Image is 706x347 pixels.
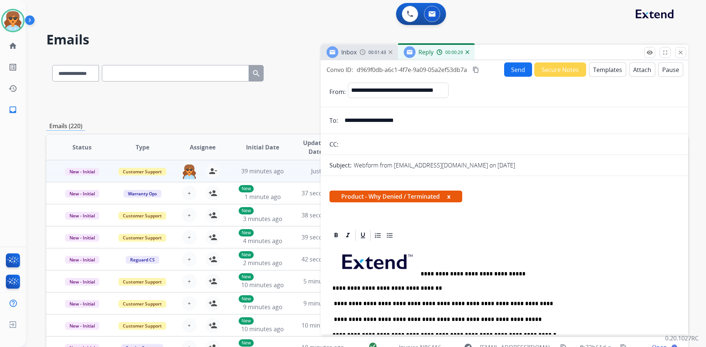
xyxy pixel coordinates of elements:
span: Inbox [341,48,357,56]
div: Bold [331,230,342,241]
button: + [182,274,197,289]
div: Underline [357,230,368,241]
button: Templates [589,62,626,77]
button: + [182,186,197,200]
p: From: [329,87,346,96]
span: New - Initial [65,234,99,242]
mat-icon: person_remove [208,167,217,176]
div: Italic [342,230,353,241]
span: 42 seconds ago [302,255,345,263]
span: 1 minute ago [245,193,281,201]
span: Warranty Ops [124,190,161,198]
button: Attach [629,62,655,77]
mat-icon: content_copy [473,66,479,73]
button: x [447,192,450,201]
h2: Emails [46,32,688,47]
p: New [239,295,254,303]
p: New [239,229,254,236]
p: New [239,185,254,192]
span: 10 minutes ago [241,325,284,333]
span: Updated Date [299,138,332,156]
span: Status [72,143,92,152]
span: New - Initial [65,168,99,176]
span: 00:01:43 [368,50,386,55]
mat-icon: home [8,41,17,50]
span: 9 minutes ago [243,303,282,311]
span: Product - Why Denied / Terminated [329,191,462,202]
button: + [182,230,197,245]
p: New [239,273,254,281]
mat-icon: person_add [208,321,217,330]
span: Type [136,143,149,152]
mat-icon: remove_red_eye [646,49,653,56]
span: Customer Support [118,300,166,308]
p: New [239,251,254,259]
button: + [182,318,197,333]
mat-icon: person_add [208,299,217,308]
button: Pause [658,62,683,77]
span: 5 minutes ago [303,277,343,285]
mat-icon: person_add [208,189,217,198]
span: Reguard CS [126,256,159,264]
div: Ordered List [372,230,384,241]
span: 2 minutes ago [243,259,282,267]
span: 4 minutes ago [243,237,282,245]
p: To: [329,116,338,125]
span: + [188,321,191,330]
mat-icon: history [8,84,17,93]
span: 10 minutes ago [241,281,284,289]
span: 00:00:29 [445,50,463,55]
p: Emails (220) [46,122,85,131]
span: 9 minutes ago [303,299,343,307]
span: + [188,255,191,264]
span: + [188,189,191,198]
button: Secure Notes [534,62,586,77]
mat-icon: list_alt [8,63,17,72]
button: + [182,208,197,223]
button: + [182,296,197,311]
span: New - Initial [65,256,99,264]
mat-icon: person_add [208,255,217,264]
span: New - Initial [65,322,99,330]
span: New - Initial [65,212,99,220]
p: Webform from [EMAIL_ADDRESS][DOMAIN_NAME] on [DATE] [354,161,515,170]
img: agent-avatar [182,164,197,179]
p: Subject: [329,161,352,170]
p: Convo ID: [327,65,353,74]
span: + [188,211,191,220]
button: + [182,252,197,267]
span: d969f0db-a6c1-4f7e-9a09-05a2ef53db7a [357,66,467,74]
button: Send [504,62,532,77]
span: Just now [311,167,335,175]
p: New [239,317,254,325]
span: + [188,233,191,242]
span: 38 seconds ago [302,211,345,219]
span: Customer Support [118,278,166,286]
span: 37 seconds ago [302,189,345,197]
div: Bullet List [384,230,395,241]
mat-icon: person_add [208,277,217,286]
span: Customer Support [118,212,166,220]
span: + [188,299,191,308]
span: Reply [418,48,434,56]
p: CC: [329,140,338,149]
mat-icon: person_add [208,233,217,242]
mat-icon: person_add [208,211,217,220]
span: 39 minutes ago [241,167,284,175]
span: New - Initial [65,278,99,286]
mat-icon: search [252,69,261,78]
p: New [239,339,254,347]
span: 39 seconds ago [302,233,345,241]
span: Customer Support [118,234,166,242]
p: New [239,207,254,214]
span: 3 minutes ago [243,215,282,223]
span: Assignee [190,143,215,152]
img: avatar [3,10,23,31]
span: New - Initial [65,190,99,198]
mat-icon: inbox [8,105,17,114]
p: 0.20.1027RC [665,334,699,343]
span: New - Initial [65,300,99,308]
span: Customer Support [118,168,166,176]
mat-icon: fullscreen [662,49,668,56]
span: 10 minutes ago [302,321,344,329]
